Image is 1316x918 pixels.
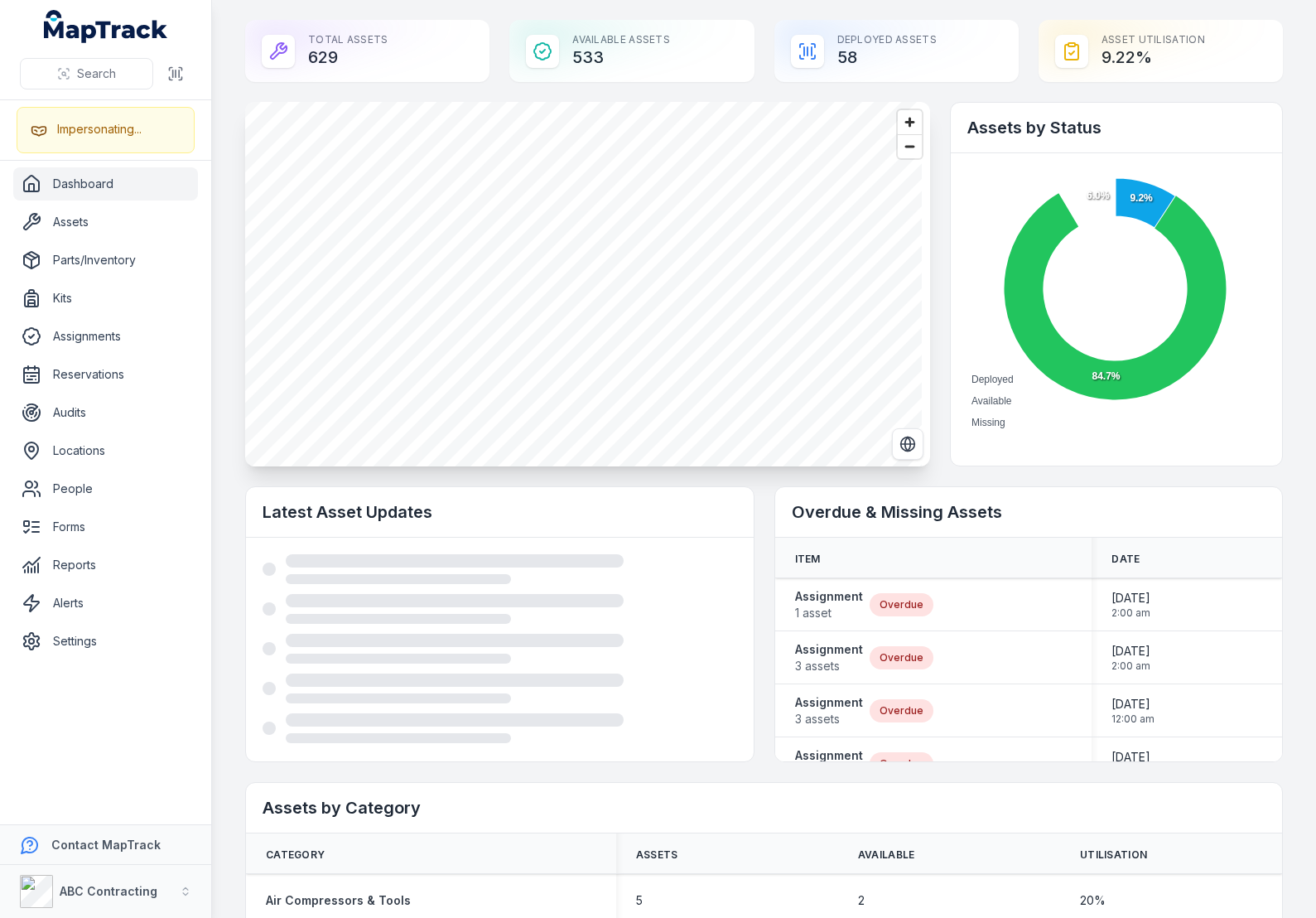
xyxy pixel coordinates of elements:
h2: Latest Asset Updates [263,500,737,524]
a: Forms [13,510,198,544]
a: Reports [13,548,198,582]
h2: Overdue & Missing Assets [792,500,1266,524]
div: Overdue [870,646,933,669]
span: 12:00 am [1111,713,1155,726]
span: 5 [636,892,643,909]
a: Kits [13,282,198,315]
a: Parts/Inventory [13,244,198,277]
a: Audits [13,396,198,429]
canvas: Map [245,102,922,466]
div: Overdue [870,699,933,722]
span: Date [1111,553,1140,566]
h2: Assets by Status [967,116,1265,139]
a: Locations [13,434,198,467]
a: Assignment [795,747,863,780]
a: Assets [13,205,198,239]
span: 2:00 am [1111,660,1150,673]
button: Zoom out [898,134,922,158]
strong: Assignment [795,747,863,764]
strong: Assignment [795,588,863,605]
a: Assignment1 asset [795,588,863,621]
button: Switch to Satellite View [892,428,923,460]
span: Category [266,848,325,862]
span: Item [795,553,821,566]
span: Assets [636,848,678,862]
span: [DATE] [1111,643,1150,660]
time: 31/08/2024, 2:00:00 am [1111,590,1150,620]
span: 2:00 am [1111,606,1150,620]
span: 3 assets [795,658,863,674]
span: [DATE] [1111,749,1155,766]
strong: ABC Contracting [60,884,157,898]
time: 31/01/2025, 12:00:00 am [1111,696,1155,726]
span: Search [77,65,116,82]
span: Available [858,848,915,862]
span: 20 % [1080,892,1106,909]
a: Reservations [13,358,198,391]
a: Assignments [13,320,198,353]
a: People [13,472,198,505]
span: Deployed [971,374,1014,385]
button: Search [20,58,153,89]
span: 3 assets [795,711,863,727]
button: Zoom in [898,110,922,134]
strong: Assignment [795,694,863,711]
span: Available [971,395,1011,407]
span: 1 asset [795,605,863,621]
a: Dashboard [13,167,198,201]
a: Air Compressors & Tools [266,892,411,909]
a: Assignment3 assets [795,641,863,674]
strong: Contact MapTrack [51,838,161,852]
h2: Assets by Category [263,796,1265,819]
time: 30/11/2024, 2:00:00 am [1111,643,1150,673]
span: [DATE] [1111,696,1155,713]
span: Missing [971,417,1005,428]
a: Assignment3 assets [795,694,863,727]
a: Settings [13,625,198,658]
span: 2 [858,892,865,909]
time: 28/02/2025, 12:00:00 am [1111,749,1155,779]
a: MapTrack [44,10,168,43]
strong: Assignment [795,641,863,658]
span: Utilisation [1080,848,1147,862]
div: Impersonating... [57,121,142,138]
span: [DATE] [1111,590,1150,606]
div: Overdue [870,593,933,616]
a: Alerts [13,587,198,620]
div: Overdue [870,752,933,775]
